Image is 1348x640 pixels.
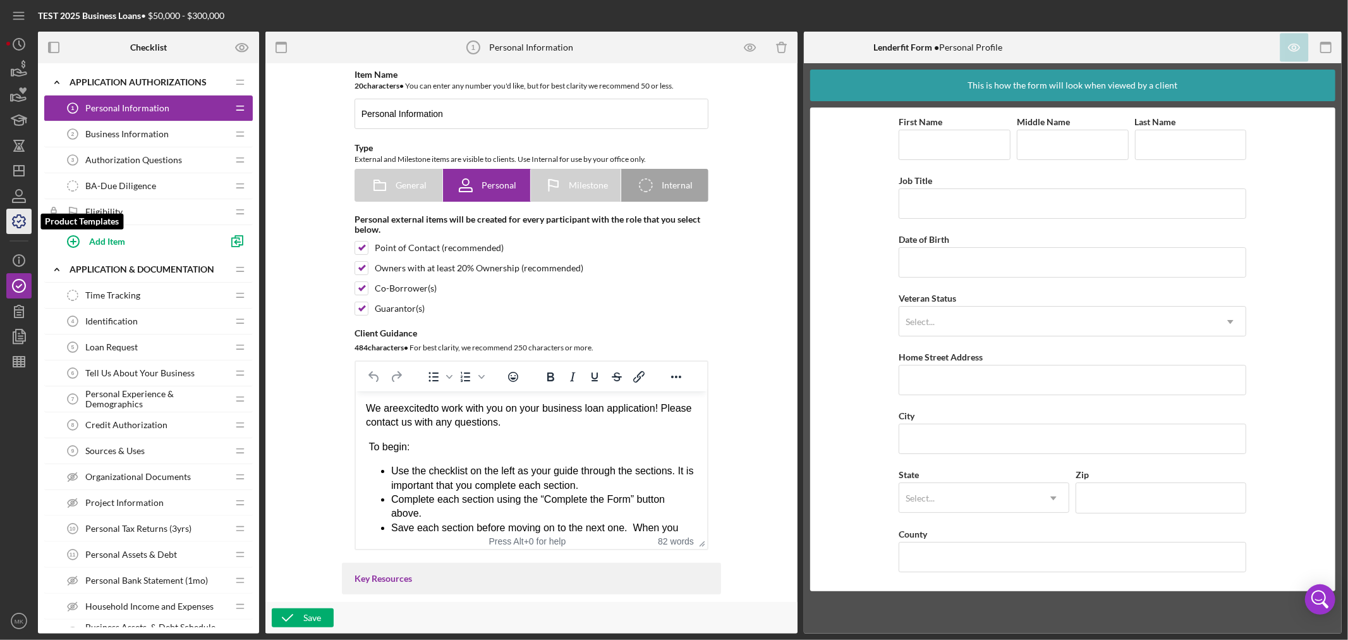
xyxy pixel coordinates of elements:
[906,317,935,327] div: Select...
[355,143,708,153] div: Type
[71,448,75,454] tspan: 9
[85,389,228,409] span: Personal Experience & Demographics
[899,352,983,362] label: Home Street Address
[355,342,708,354] div: For best clarity, we recommend 250 characters or more.
[85,575,208,586] span: Personal Bank Statement (1mo)
[272,608,334,627] button: Save
[662,180,693,190] span: Internal
[355,328,708,338] div: Client Guidance
[89,229,125,253] div: Add Item
[70,264,228,274] div: Application & Documentation
[71,318,75,324] tspan: 4
[85,368,195,378] span: Tell Us About Your Business
[355,343,408,352] b: 484 character s •
[569,180,608,190] span: Milestone
[85,290,140,300] span: Time Tracking
[15,618,24,625] text: MK
[85,103,169,113] span: Personal Information
[35,130,341,172] li: Save each section before moving on to the next one. When you save you will see a green half-circl...
[71,396,75,402] tspan: 7
[85,155,182,165] span: Authorization Questions
[899,116,942,127] label: First Name
[13,50,54,61] span: To begin:
[471,44,475,51] tspan: 1
[489,42,573,52] div: Personal Information
[606,368,628,386] button: Strikethrough
[75,11,300,22] span: to work with you on your business loan application
[6,608,32,634] button: MK
[38,11,224,21] div: • $50,000 - $300,000
[71,422,75,428] tspan: 8
[71,370,75,376] tspan: 6
[1017,116,1070,127] label: Middle Name
[85,207,123,217] span: Eligibility
[899,529,927,539] label: County
[71,131,75,137] tspan: 2
[356,391,707,533] iframe: Rich Text Area
[375,283,437,293] div: Co-Borrower(s)
[303,608,321,627] div: Save
[42,11,75,22] span: excited
[85,420,167,430] span: Credit Authorization
[70,551,76,558] tspan: 11
[658,536,694,546] button: 82 words
[899,410,914,421] label: City
[355,574,708,584] div: Key Resources
[85,446,145,456] span: Sources & Uses
[1305,584,1335,615] div: Open Intercom Messenger
[355,80,708,92] div: You can enter any number you'd like, but for best clarity we recommend 50 or less.
[482,180,516,190] span: Personal
[899,175,932,186] label: Job Title
[130,42,167,52] b: Checklist
[502,368,524,386] button: Emojis
[142,25,145,36] span: .
[363,368,385,386] button: Undo
[355,81,404,90] b: 20 character s •
[375,263,583,273] div: Owners with at least 20% Ownership (recommended)
[1076,469,1089,480] label: Zip
[85,316,138,326] span: Identification
[71,157,75,163] tspan: 3
[71,344,75,350] tspan: 5
[38,10,141,21] b: TEST 2025 Business Loans
[85,498,164,508] span: Project Information
[10,11,42,22] span: We are
[899,234,949,245] label: Date of Birth
[85,342,138,352] span: Loan Request
[375,304,425,314] div: Guarantor(s)
[562,368,583,386] button: Italic
[85,524,191,534] span: Personal Tax Returns (3yrs)
[1135,116,1176,127] label: Last Name
[628,368,650,386] button: Insert/edit link
[423,368,454,386] div: Bullet list
[968,70,1177,101] div: This is how the form will look when viewed by a client
[386,368,407,386] button: Redo
[85,129,169,139] span: Business Information
[85,601,214,612] span: Household Income and Expenses
[873,42,1002,52] div: Personal Profile
[906,493,935,503] div: Select...
[375,243,504,253] div: Point of Contact (recommended)
[472,536,583,546] div: Press Alt+0 for help
[455,368,487,386] div: Numbered list
[665,368,687,386] button: Reveal or hide additional toolbar items
[57,228,221,254] button: Add Item
[300,11,302,22] span: !
[10,10,341,186] body: Rich Text Area. Press ALT-0 for help.
[35,101,341,130] div: Complete each section using the “Complete the Form” button above.
[584,368,605,386] button: Underline
[71,105,75,111] tspan: 1
[396,180,427,190] span: General
[85,472,191,482] span: Organizational Documents
[70,77,228,87] div: Application Authorizations
[355,214,708,235] div: Personal external items will be created for every participant with the role that you select below.
[70,526,76,532] tspan: 10
[35,73,341,101] li: Use the checklist on the left as your guide through the sections. It is important that you comple...
[85,181,156,191] span: BA-Due Diligence
[85,550,177,560] span: Personal Assets & Debt
[355,70,708,80] div: Item Name
[540,368,561,386] button: Bold
[355,153,708,166] div: External and Milestone items are visible to clients. Use Internal for use by your office only.
[694,533,707,549] div: Press the Up and Down arrow keys to resize the editor.
[873,42,939,52] b: Lenderfit Form •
